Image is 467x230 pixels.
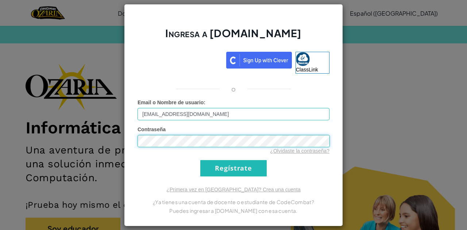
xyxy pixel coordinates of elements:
span: Contraseña [138,126,166,132]
span: ClassLink [296,67,318,73]
a: ¿Olvidaste la contraseña? [270,148,329,154]
h2: Ingresa a [DOMAIN_NAME] [138,26,329,47]
span: Email o Nombre de usuario [138,100,204,105]
a: ¿Primera vez en [GEOGRAPHIC_DATA]? Crea una cuenta [166,187,301,192]
img: classlink-logo-small.png [296,52,310,66]
input: Regístrate [200,160,267,176]
label: : [138,99,205,106]
img: clever_sso_button@2x.png [226,52,292,69]
p: o [231,85,236,93]
iframe: Botón de Acceder con Google [134,51,226,67]
p: ¿Ya tienes una cuenta de docente o estudiante de CodeCombat? [138,198,329,206]
p: Puedes ingresar a [DOMAIN_NAME] con esa cuenta. [138,206,329,215]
